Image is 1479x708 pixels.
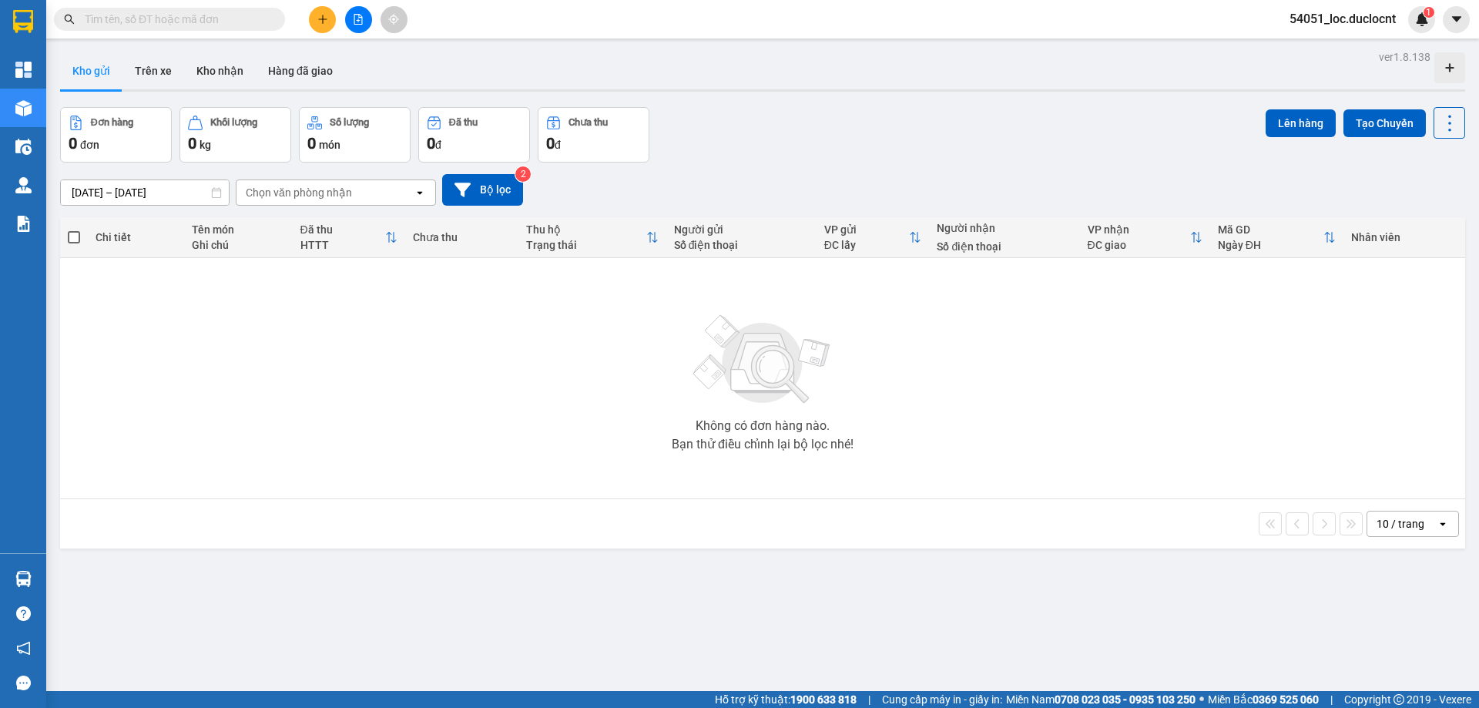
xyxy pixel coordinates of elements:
[1208,691,1319,708] span: Miền Bắc
[1210,217,1343,258] th: Toggle SortBy
[85,11,267,28] input: Tìm tên, số ĐT hoặc mã đơn
[15,177,32,193] img: warehouse-icon
[674,239,809,251] div: Số điện thoại
[555,139,561,151] span: đ
[526,239,646,251] div: Trạng thái
[309,6,336,33] button: plus
[1277,9,1408,29] span: 54051_loc.duclocnt
[200,139,211,151] span: kg
[1434,52,1465,83] div: Tạo kho hàng mới
[91,117,133,128] div: Đơn hàng
[6,37,125,66] strong: Gửi:
[1218,239,1323,251] div: Ngày ĐH
[300,239,386,251] div: HTTT
[188,134,196,153] span: 0
[824,223,910,236] div: VP gửi
[6,69,101,83] span: Thực Phẩm Sạch
[882,691,1002,708] span: Cung cấp máy in - giấy in:
[1218,223,1323,236] div: Mã GD
[6,37,125,66] span: VP CT3 [GEOGRAPHIC_DATA]
[246,185,352,200] div: Chọn văn phòng nhận
[179,107,291,163] button: Khối lượng0kg
[192,223,285,236] div: Tên món
[672,438,854,451] div: Bạn thử điều chỉnh lại bộ lọc nhé!
[127,37,220,66] span: VP [PERSON_NAME]
[1253,693,1319,706] strong: 0369 525 060
[61,180,229,205] input: Select a date range.
[127,37,220,66] strong: Nhận:
[790,693,857,706] strong: 1900 633 818
[307,134,316,153] span: 0
[300,223,386,236] div: Đã thu
[15,139,32,155] img: warehouse-icon
[319,139,340,151] span: món
[1379,49,1430,65] div: ver 1.8.138
[824,239,910,251] div: ĐC lấy
[1426,7,1431,18] span: 1
[60,107,172,163] button: Đơn hàng0đơn
[427,134,435,153] span: 0
[1443,6,1470,33] button: caret-down
[1266,109,1336,137] button: Lên hàng
[6,107,86,122] p: Tên hàng
[1055,693,1196,706] strong: 0708 023 035 - 0935 103 250
[15,100,32,116] img: warehouse-icon
[89,107,156,122] p: Số lượng
[1088,223,1190,236] div: VP nhận
[353,14,364,25] span: file-add
[1088,239,1190,251] div: ĐC giao
[330,117,369,128] div: Số lượng
[64,14,75,25] span: search
[546,134,555,153] span: 0
[1199,696,1204,703] span: ⚪️
[1424,7,1434,18] sup: 1
[13,10,33,33] img: logo-vxr
[1330,691,1333,708] span: |
[16,606,31,621] span: question-circle
[937,240,1072,253] div: Số điện thoại
[696,420,830,432] div: Không có đơn hàng nào.
[414,186,426,199] svg: open
[80,139,99,151] span: đơn
[60,52,122,89] button: Kho gửi
[381,6,407,33] button: aim
[317,14,328,25] span: plus
[538,107,649,163] button: Chưa thu0đ
[515,166,531,182] sup: 2
[345,6,372,33] button: file-add
[15,216,32,232] img: solution-icon
[442,174,523,206] button: Bộ lọc
[1351,231,1457,243] div: Nhân viên
[96,231,176,243] div: Chi tiết
[210,117,257,128] div: Khối lượng
[122,52,184,89] button: Trên xe
[16,676,31,690] span: message
[1437,518,1449,530] svg: open
[526,223,646,236] div: Thu hộ
[686,306,840,414] img: svg+xml;base64,PHN2ZyBjbGFzcz0ibGlzdC1wbHVnX19zdmciIHhtbG5zPSJodHRwOi8vd3d3LnczLm9yZy8yMDAwL3N2Zy...
[1006,691,1196,708] span: Miền Nam
[52,8,179,30] strong: Nhà xe Đức lộc
[388,14,399,25] span: aim
[418,107,530,163] button: Đã thu0đ
[715,691,857,708] span: Hỗ trợ kỹ thuật:
[15,62,32,78] img: dashboard-icon
[256,52,345,89] button: Hàng đã giao
[16,641,31,656] span: notification
[868,691,870,708] span: |
[518,217,666,258] th: Toggle SortBy
[157,107,224,122] p: Cước hàng
[1415,12,1429,26] img: icon-new-feature
[69,134,77,153] span: 0
[413,231,511,243] div: Chưa thu
[674,223,809,236] div: Người gửi
[184,52,256,89] button: Kho nhận
[568,117,608,128] div: Chưa thu
[1343,109,1426,137] button: Tạo Chuyến
[15,571,32,587] img: warehouse-icon
[6,86,75,100] span: 0973586436
[127,86,196,100] span: 0909798619
[435,139,441,151] span: đ
[293,217,406,258] th: Toggle SortBy
[192,239,285,251] div: Ghi chú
